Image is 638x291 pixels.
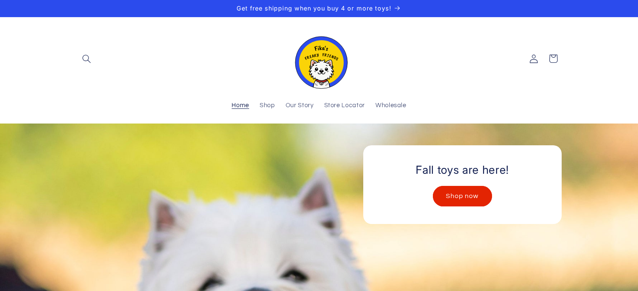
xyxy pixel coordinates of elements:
span: Shop [260,102,275,110]
span: Store Locator [324,102,365,110]
h2: Fall toys are here! [416,163,509,177]
a: Store Locator [319,97,370,115]
span: Home [232,102,249,110]
span: Wholesale [375,102,406,110]
a: Wholesale [370,97,411,115]
a: Shop now [432,186,492,206]
a: Fika's Freaky Friends [286,26,352,92]
span: Our Story [286,102,314,110]
span: Get free shipping when you buy 4 or more toys! [237,5,391,12]
a: Our Story [280,97,319,115]
a: Home [227,97,255,115]
summary: Search [77,49,96,68]
a: Shop [254,97,280,115]
img: Fika's Freaky Friends [290,29,349,89]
